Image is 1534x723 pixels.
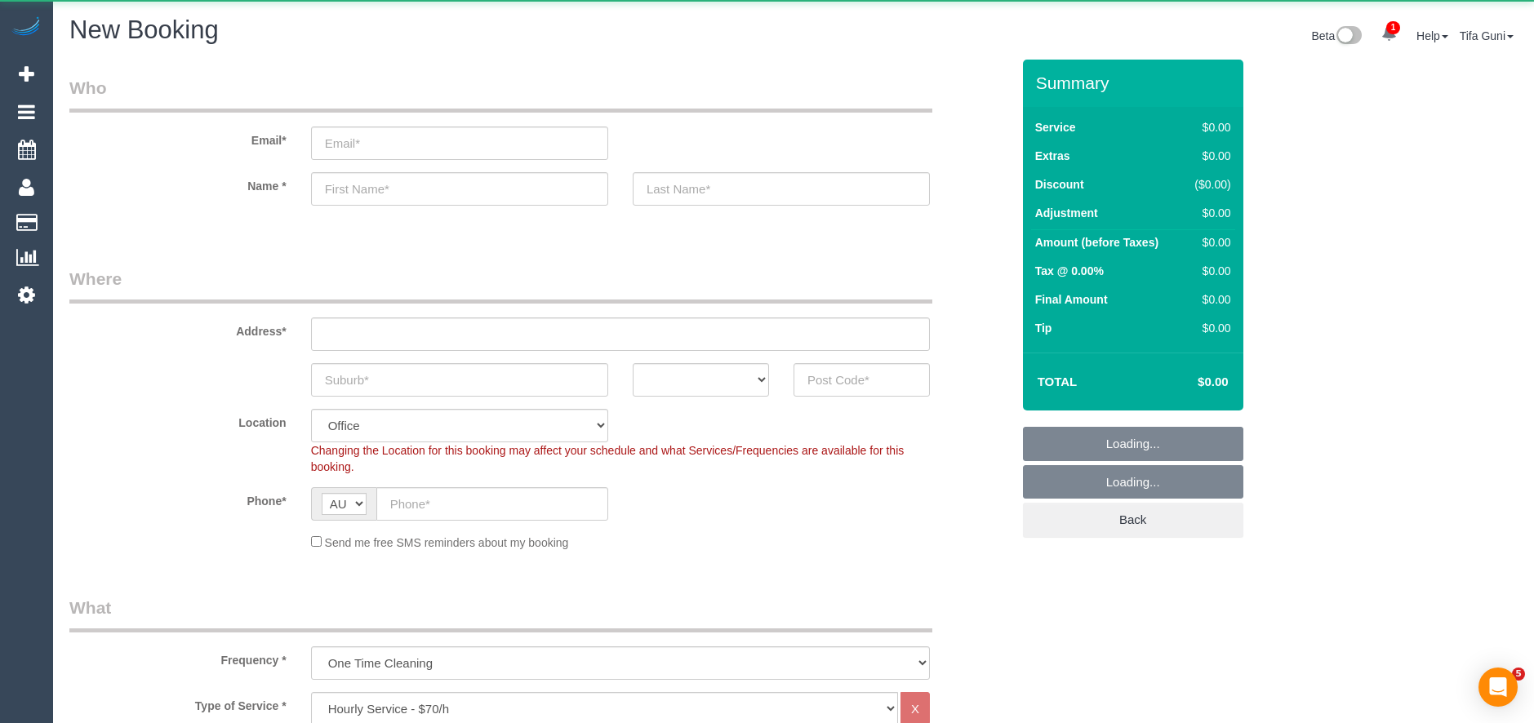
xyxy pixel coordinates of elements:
[1035,119,1076,135] label: Service
[1416,29,1448,42] a: Help
[376,487,608,521] input: Phone*
[57,409,299,431] label: Location
[1149,375,1228,389] h4: $0.00
[1038,375,1078,388] strong: Total
[1373,16,1405,52] a: 1
[57,172,299,194] label: Name *
[1512,668,1525,681] span: 5
[1035,234,1158,251] label: Amount (before Taxes)
[1035,176,1084,193] label: Discount
[1335,26,1362,47] img: New interface
[57,692,299,714] label: Type of Service *
[325,536,569,549] span: Send me free SMS reminders about my booking
[1188,119,1231,135] div: $0.00
[1035,291,1108,308] label: Final Amount
[1188,176,1231,193] div: ($0.00)
[633,172,930,206] input: Last Name*
[1386,21,1400,34] span: 1
[1035,148,1070,164] label: Extras
[57,487,299,509] label: Phone*
[57,317,299,339] label: Address*
[311,444,905,473] span: Changing the Location for this booking may affect your schedule and what Services/Frequencies are...
[57,646,299,668] label: Frequency *
[1035,263,1104,279] label: Tax @ 0.00%
[10,16,42,39] img: Automaid Logo
[794,363,930,397] input: Post Code*
[1188,320,1231,336] div: $0.00
[1036,73,1235,92] h3: Summary
[1188,205,1231,221] div: $0.00
[69,16,219,44] span: New Booking
[1188,291,1231,308] div: $0.00
[1188,263,1231,279] div: $0.00
[1023,503,1243,537] a: Back
[1035,320,1052,336] label: Tip
[311,126,608,160] input: Email*
[57,126,299,149] label: Email*
[69,76,932,113] legend: Who
[1188,234,1231,251] div: $0.00
[1035,205,1098,221] label: Adjustment
[1460,29,1514,42] a: Tifa Guni
[1478,668,1518,707] div: Open Intercom Messenger
[311,172,608,206] input: First Name*
[1311,29,1362,42] a: Beta
[1188,148,1231,164] div: $0.00
[69,267,932,304] legend: Where
[69,596,932,632] legend: What
[311,363,608,397] input: Suburb*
